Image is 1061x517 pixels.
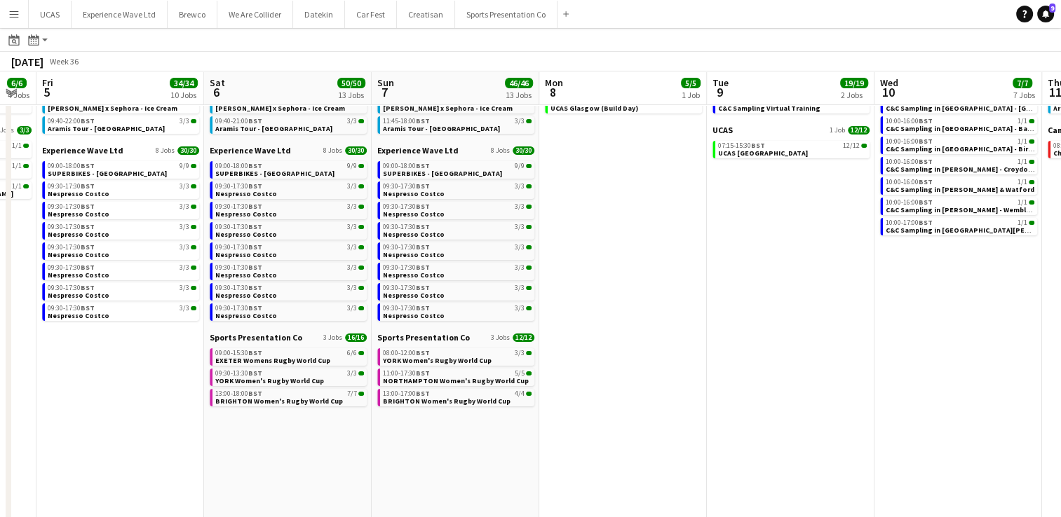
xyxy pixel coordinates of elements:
[515,203,525,210] span: 3/3
[383,284,430,291] span: 09:30-17:30
[712,76,729,89] span: Tue
[347,284,357,291] span: 3/3
[180,305,189,312] span: 3/3
[81,116,95,125] span: BST
[416,303,430,312] span: BST
[358,164,364,168] span: 9/9
[383,263,532,279] a: 09:30-17:30BST3/3Nespresso Costco
[48,250,109,259] span: Nespresso Costco
[506,90,532,100] div: 13 Jobs
[383,370,430,377] span: 11:00-17:30
[248,368,262,378] span: BST
[886,218,1034,234] a: 10:00-17:00BST1/1C&C Sampling in [GEOGRAPHIC_DATA][PERSON_NAME][GEOGRAPHIC_DATA] & [GEOGRAPHIC_DATA]
[215,390,262,397] span: 13:00-18:00
[358,119,364,123] span: 3/3
[215,202,364,218] a: 09:30-17:30BST3/3Nespresso Costco
[210,145,367,156] a: Experience Wave Ltd8 Jobs30/30
[347,203,357,210] span: 3/3
[919,198,933,207] span: BST
[48,284,95,291] span: 09:30-17:30
[215,118,262,125] span: 09:40-21:00
[48,169,167,178] span: SUPERBIKES - Donington Park
[377,332,470,343] span: Sports Presentation Co
[12,183,22,190] span: 1/1
[210,80,367,145] div: Brewco2 Jobs4/409:00-21:00BST1/1[PERSON_NAME] x Sephora - Ice Cream09:40-21:00BST3/3Aramis Tour -...
[377,332,534,409] div: Sports Presentation Co3 Jobs12/1208:00-12:00BST3/3YORK Women's Rugby World Cup11:00-17:30BST5/5NO...
[416,263,430,272] span: BST
[323,146,342,155] span: 8 Jobs
[210,76,225,89] span: Sat
[208,84,225,100] span: 6
[841,90,867,100] div: 2 Jobs
[375,84,394,100] span: 7
[48,291,109,300] span: Nespresso Costco
[347,370,357,377] span: 3/3
[215,311,277,320] span: Nespresso Costco
[383,181,532,198] a: 09:30-17:30BST3/3Nespresso Costco
[919,177,933,186] span: BST
[215,222,364,238] a: 09:30-17:30BST3/3Nespresso Costco
[180,284,189,291] span: 3/3
[42,76,53,89] span: Fri
[81,202,95,211] span: BST
[215,284,262,291] span: 09:30-17:30
[383,376,529,385] span: NORTHAMPTON Women's Rugby World Cup
[515,390,525,397] span: 4/4
[416,161,430,170] span: BST
[215,104,345,113] span: Estée Lauder x Sephora - Ice Cream
[347,390,357,397] span: 7/7
[416,283,430,292] span: BST
[682,90,700,100] div: 1 Job
[1037,6,1054,22] a: 9
[515,118,525,125] span: 3/3
[215,264,262,271] span: 09:30-17:30
[12,163,22,170] span: 1/1
[347,350,357,357] span: 6/6
[191,164,196,168] span: 9/9
[48,270,109,280] span: Nespresso Costco
[48,203,95,210] span: 09:30-17:30
[515,350,525,357] span: 3/3
[48,118,95,125] span: 09:40-22:00
[180,223,189,230] span: 3/3
[248,161,262,170] span: BST
[515,223,525,230] span: 3/3
[215,283,364,299] a: 09:30-17:30BST3/3Nespresso Costco
[180,183,189,190] span: 3/3
[248,348,262,357] span: BST
[248,181,262,191] span: BST
[886,177,1034,193] a: 10:00-16:00BST1/1C&C Sampling in [PERSON_NAME] & Watford
[46,56,81,67] span: Week 36
[48,163,95,170] span: 09:00-18:00
[886,198,1034,214] a: 10:00-16:00BST1/1C&C Sampling in [PERSON_NAME] - Wembley & [PERSON_NAME]
[215,250,277,259] span: Nespresso Costco
[81,181,95,191] span: BST
[919,116,933,125] span: BST
[210,145,367,332] div: Experience Wave Ltd8 Jobs30/3009:00-18:00BST9/9SUPERBIKES - [GEOGRAPHIC_DATA]09:30-17:30BST3/3Nes...
[323,333,342,342] span: 3 Jobs
[48,283,196,299] a: 09:30-17:30BST3/3Nespresso Costco
[215,368,364,385] a: 09:30-13:30BST3/3YORK Women's Rugby World Cup
[416,222,430,231] span: BST
[23,164,29,168] span: 1/1
[29,1,72,28] button: UCAS
[383,222,532,238] a: 09:30-17:30BST3/3Nespresso Costco
[215,163,262,170] span: 09:00-18:00
[338,90,365,100] div: 13 Jobs
[248,242,262,251] span: BST
[383,397,511,406] span: BRIGHTON Women's Rugby World Cup
[23,184,29,188] span: 1/1
[48,303,196,319] a: 09:30-17:30BST3/3Nespresso Costco
[710,84,729,100] span: 9
[42,145,123,156] span: Experience Wave Ltd
[215,181,364,198] a: 09:30-17:30BST3/3Nespresso Costco
[515,163,525,170] span: 9/9
[383,163,430,170] span: 09:00-18:00
[17,126,32,135] span: 3/3
[293,1,345,28] button: Datekin
[718,149,808,158] span: UCAS Glasgow
[1013,90,1035,100] div: 7 Jobs
[416,368,430,378] span: BST
[383,244,430,251] span: 09:30-17:30
[248,222,262,231] span: BST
